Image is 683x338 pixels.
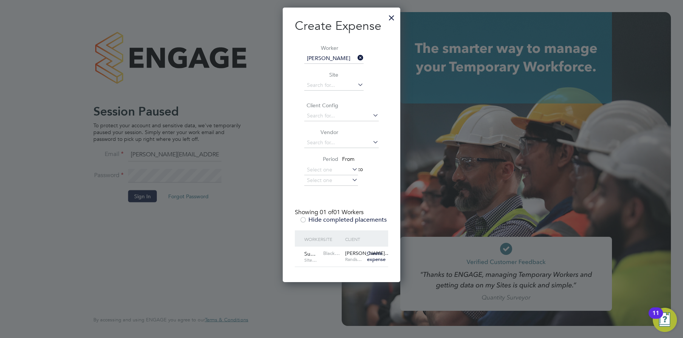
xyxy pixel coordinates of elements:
[653,308,677,332] button: Open Resource Center, 11 new notifications
[304,111,379,121] input: Search for...
[304,129,338,136] label: Vendor
[304,53,364,64] input: Search for...
[304,175,358,186] input: Select one
[304,250,316,257] span: Su…
[304,137,379,148] input: Search for...
[343,230,365,277] div: Client Config / Vendor
[295,18,388,34] h2: Create Expense
[299,216,387,224] label: Hide completed placements
[304,257,317,263] span: Site…
[304,45,338,51] label: Worker
[323,250,340,256] span: Black…
[320,208,364,216] span: 01 Workers
[302,230,321,258] div: Worker / Role
[295,208,365,216] div: Showing
[321,230,343,248] div: Site
[304,80,364,91] input: Search for...
[304,165,358,175] input: Select one
[345,250,390,256] span: [PERSON_NAME]…
[304,156,338,162] label: Period
[295,152,388,189] li: From to
[304,102,338,109] label: Client Config
[652,313,659,323] div: 11
[320,208,333,216] span: 01 of
[367,250,386,263] span: Create expense
[345,256,363,262] span: Rands…
[304,71,338,78] label: Site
